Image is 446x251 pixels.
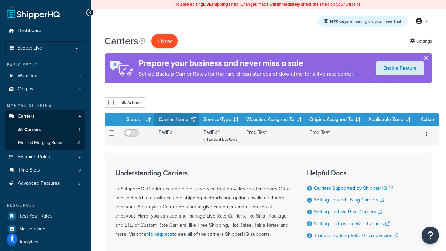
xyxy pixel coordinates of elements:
[314,208,382,215] a: Setting Up Live Rate Carriers
[5,102,85,108] div: Manage Shipping
[146,230,172,238] a: Marketplace
[242,126,305,146] td: Prod Test
[5,83,85,96] a: Origins 1
[78,181,81,187] span: 2
[18,127,41,133] span: All Carriers
[139,58,354,69] h4: Prepare your business and never miss a sale
[79,127,80,133] span: 1
[18,140,62,146] span: Method Merging Rules
[19,226,45,232] span: Marketplace
[307,169,398,177] h3: Helpful Docs
[5,236,85,248] a: Analytics
[410,36,432,46] a: Settings
[5,136,85,149] a: Method Merging Rules 0
[154,113,199,126] th: Carrier Name: activate to sort column ascending
[18,181,60,187] span: Advanced Features
[5,210,85,222] a: Test Your Rates
[5,164,85,177] a: Time Slots 0
[5,223,85,235] a: Marketplace
[79,86,81,92] span: 1
[17,45,42,51] span: Scope: Live
[5,136,85,149] li: Method Merging Rules
[79,73,81,79] span: 1
[5,177,85,190] a: Advanced Features 2
[5,164,85,177] li: Time Slots
[5,62,85,68] div: Basic Setup
[115,169,290,177] h3: Understanding Carriers
[376,61,424,75] a: Enable Feature
[5,69,85,82] a: Websites 1
[18,154,50,160] span: Shipping Rules
[19,239,38,245] span: Analytics
[78,140,80,146] span: 0
[199,113,242,126] th: Service/Type: activate to sort column ascending
[364,113,414,126] th: Applicable Zone: activate to sort column ascending
[5,123,85,136] a: All Carriers 1
[5,110,85,123] a: Carriers
[18,28,41,34] span: Dashboard
[18,114,35,120] span: Carriers
[18,73,37,79] span: Websites
[151,34,178,48] button: + New
[314,232,398,239] a: Troubleshooting Rate Discrepancies
[78,167,81,173] span: 0
[305,113,364,126] th: Origins Assigned To: activate to sort column ascending
[154,126,199,146] td: FedEx
[305,126,364,146] td: Prod Test
[5,123,85,136] li: All Carriers
[422,227,439,244] button: Open Resource Center
[5,110,85,150] li: Carriers
[414,113,439,126] th: Action
[329,18,348,24] strong: 1470 days
[139,69,354,79] p: Set up Backup Carrier Rates for the rare circumstances of downtime for a live rate carrier.
[318,16,407,27] div: remaining on your Free Trial
[5,24,85,37] a: Dashboard
[314,220,390,227] a: Setting Up Custom Rate Carriers
[314,196,384,204] a: Setting Up and Using Carriers
[5,69,85,82] li: Websites
[242,113,305,126] th: Websites Assigned To: activate to sort column ascending
[5,177,85,190] li: Advanced Features
[5,83,85,96] li: Origins
[5,203,85,208] div: Resources
[314,184,393,192] a: Carriers Supported by ShipperHQ
[18,86,33,92] span: Origins
[7,5,60,19] a: ShipperHQ Home
[203,137,240,143] span: Standard List Rates
[115,169,290,239] div: In ShipperHQ, Carriers can be either, a service that provides real-time rates OR a user-defined r...
[19,213,53,219] span: Test Your Rates
[105,53,139,83] img: ad-rules-rateshop-fe6ec290ccb7230408bd80ed9643f0289d75e0ffd9eb532fc0e269fcd187b520.png
[105,97,145,108] button: Bulk Actions
[105,34,138,48] h1: Carriers
[203,1,212,7] b: LIVE
[118,113,154,126] th: Status: activate to sort column ascending
[199,126,242,146] td: FedEx®
[5,151,85,163] a: Shipping Rules
[18,167,40,173] span: Time Slots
